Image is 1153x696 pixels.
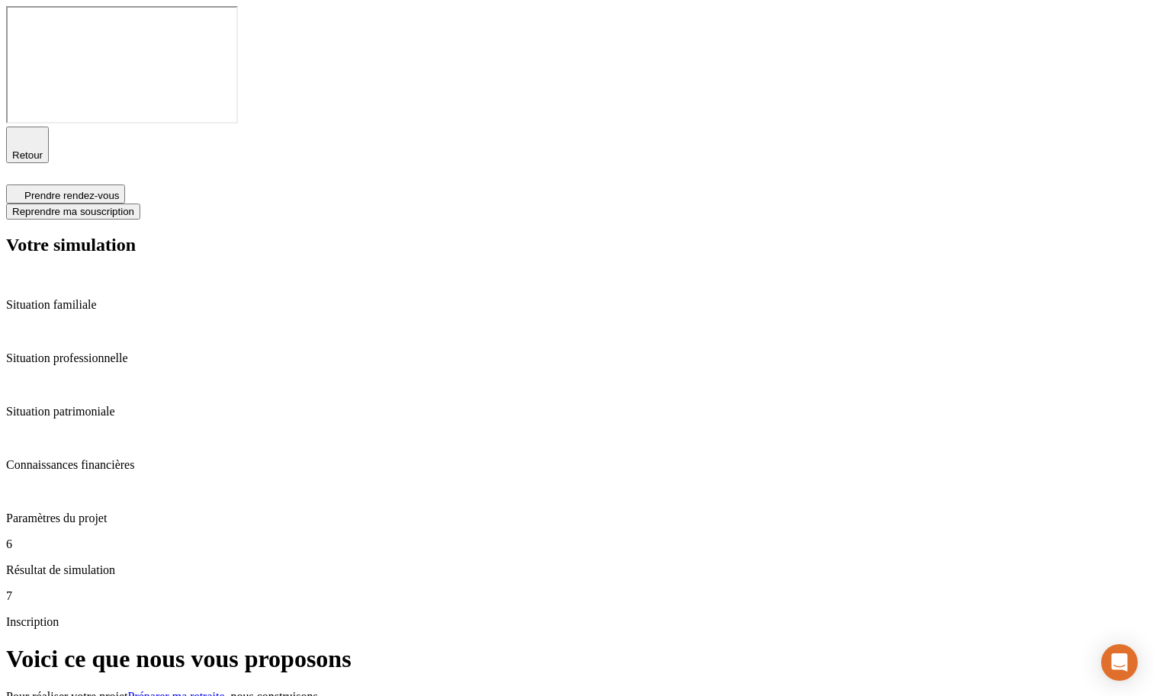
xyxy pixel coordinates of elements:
[24,190,119,201] span: Prendre rendez-vous
[6,204,140,220] button: Reprendre ma souscription
[6,351,1147,365] p: Situation professionnelle
[6,589,1147,603] p: 7
[6,127,49,163] button: Retour
[6,563,1147,577] p: Résultat de simulation
[6,615,1147,629] p: Inscription
[12,149,43,161] span: Retour
[6,537,1147,551] p: 6
[6,458,1147,472] p: Connaissances financières
[6,645,1147,673] h1: Voici ce que nous vous proposons
[6,184,125,204] button: Prendre rendez-vous
[6,512,1147,525] p: Paramètres du projet
[6,235,1147,255] h2: Votre simulation
[12,206,134,217] span: Reprendre ma souscription
[6,405,1147,419] p: Situation patrimoniale
[6,298,1147,312] p: Situation familiale
[1101,644,1138,681] div: Open Intercom Messenger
